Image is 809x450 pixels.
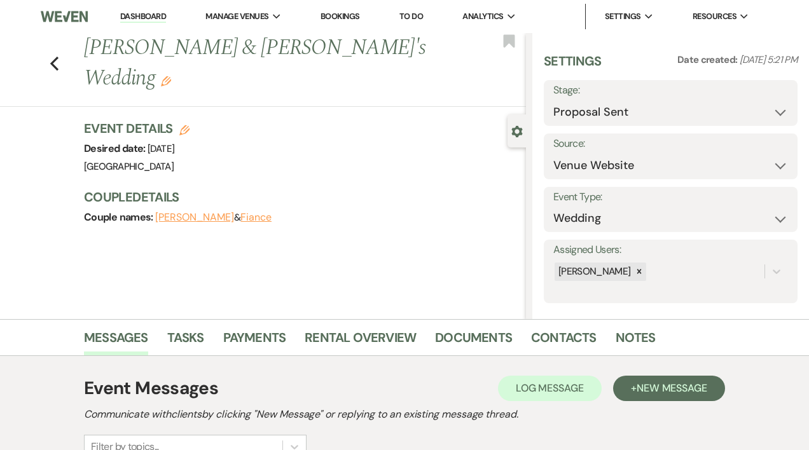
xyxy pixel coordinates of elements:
[553,188,788,207] label: Event Type:
[84,327,148,355] a: Messages
[205,10,268,23] span: Manage Venues
[516,381,584,395] span: Log Message
[616,327,656,355] a: Notes
[148,142,174,155] span: [DATE]
[223,327,286,355] a: Payments
[498,376,602,401] button: Log Message
[305,327,416,355] a: Rental Overview
[555,262,633,281] div: [PERSON_NAME]
[435,327,512,355] a: Documents
[553,81,788,100] label: Stage:
[693,10,736,23] span: Resources
[544,52,602,80] h3: Settings
[531,327,597,355] a: Contacts
[84,188,513,206] h3: Couple Details
[399,11,423,22] a: To Do
[84,210,155,224] span: Couple names:
[120,11,166,23] a: Dashboard
[462,10,503,23] span: Analytics
[605,10,641,23] span: Settings
[84,407,725,422] h2: Communicate with clients by clicking "New Message" or replying to an existing message thread.
[84,142,148,155] span: Desired date:
[84,375,218,402] h1: Event Messages
[167,327,204,355] a: Tasks
[84,119,190,137] h3: Event Details
[613,376,725,401] button: +New Message
[84,160,174,173] span: [GEOGRAPHIC_DATA]
[240,212,272,222] button: Fiance
[321,11,360,22] a: Bookings
[84,33,432,93] h1: [PERSON_NAME] & [PERSON_NAME]'s Wedding
[553,135,788,153] label: Source:
[553,241,788,259] label: Assigned Users:
[511,125,523,137] button: Close lead details
[161,75,171,86] button: Edit
[155,211,272,224] span: &
[740,53,798,66] span: [DATE] 5:21 PM
[41,3,88,30] img: Weven Logo
[677,53,740,66] span: Date created:
[155,212,234,222] button: [PERSON_NAME]
[637,381,707,395] span: New Message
